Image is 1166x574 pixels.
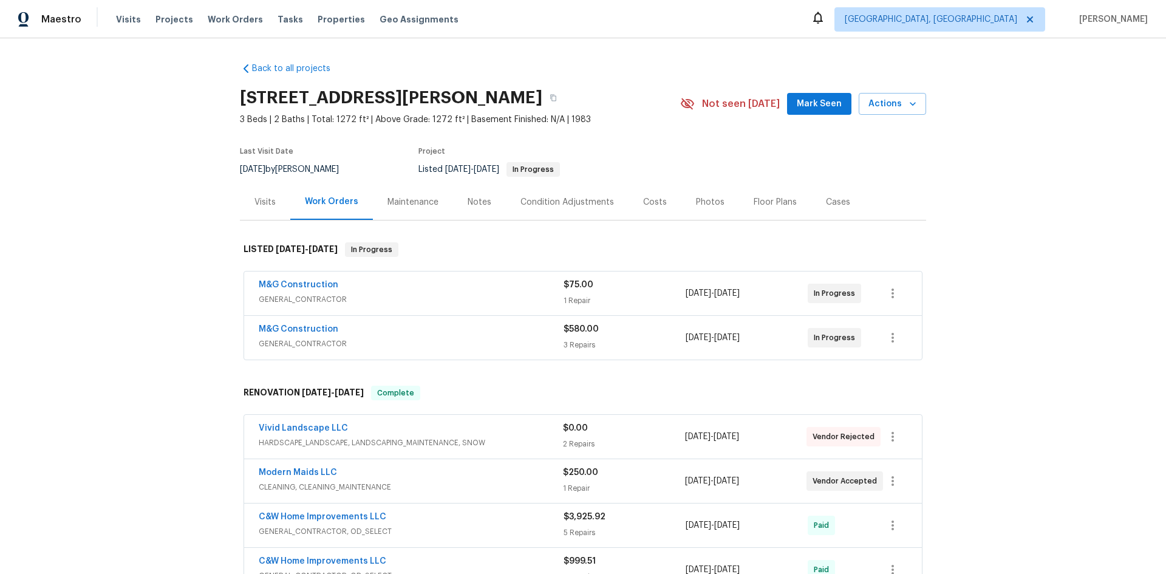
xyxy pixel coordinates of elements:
[542,87,564,109] button: Copy Address
[714,565,740,574] span: [DATE]
[240,114,680,126] span: 3 Beds | 2 Baths | Total: 1272 ft² | Above Grade: 1272 ft² | Basement Finished: N/A | 1983
[445,165,499,174] span: -
[686,565,711,574] span: [DATE]
[346,244,397,256] span: In Progress
[643,196,667,208] div: Costs
[814,332,860,344] span: In Progress
[259,325,338,333] a: M&G Construction
[520,196,614,208] div: Condition Adjustments
[305,196,358,208] div: Work Orders
[564,325,599,333] span: $580.00
[754,196,797,208] div: Floor Plans
[563,482,684,494] div: 1 Repair
[259,513,386,521] a: C&W Home Improvements LLC
[686,333,711,342] span: [DATE]
[259,293,564,306] span: GENERAL_CONTRACTOR
[564,339,686,351] div: 3 Repairs
[445,165,471,174] span: [DATE]
[563,438,684,450] div: 2 Repairs
[563,424,588,432] span: $0.00
[244,242,338,257] h6: LISTED
[813,431,879,443] span: Vendor Rejected
[259,525,564,538] span: GENERAL_CONTRACTOR, OD_SELECT
[714,521,740,530] span: [DATE]
[155,13,193,26] span: Projects
[259,468,337,477] a: Modern Maids LLC
[797,97,842,112] span: Mark Seen
[418,165,560,174] span: Listed
[564,513,605,521] span: $3,925.92
[41,13,81,26] span: Maestro
[685,432,711,441] span: [DATE]
[714,432,739,441] span: [DATE]
[335,388,364,397] span: [DATE]
[387,196,438,208] div: Maintenance
[418,148,445,155] span: Project
[372,387,419,399] span: Complete
[259,557,386,565] a: C&W Home Improvements LLC
[240,230,926,269] div: LISTED [DATE]-[DATE]In Progress
[508,166,559,173] span: In Progress
[276,245,338,253] span: -
[240,63,356,75] a: Back to all projects
[826,196,850,208] div: Cases
[814,287,860,299] span: In Progress
[380,13,459,26] span: Geo Assignments
[845,13,1017,26] span: [GEOGRAPHIC_DATA], [GEOGRAPHIC_DATA]
[686,289,711,298] span: [DATE]
[686,521,711,530] span: [DATE]
[240,162,353,177] div: by [PERSON_NAME]
[276,245,305,253] span: [DATE]
[318,13,365,26] span: Properties
[813,475,882,487] span: Vendor Accepted
[240,165,265,174] span: [DATE]
[208,13,263,26] span: Work Orders
[302,388,364,397] span: -
[696,196,724,208] div: Photos
[859,93,926,115] button: Actions
[685,431,739,443] span: -
[714,289,740,298] span: [DATE]
[814,519,834,531] span: Paid
[685,477,711,485] span: [DATE]
[259,281,338,289] a: M&G Construction
[259,481,563,493] span: CLEANING, CLEANING_MAINTENANCE
[254,196,276,208] div: Visits
[564,527,686,539] div: 5 Repairs
[240,374,926,412] div: RENOVATION [DATE]-[DATE]Complete
[278,15,303,24] span: Tasks
[868,97,916,112] span: Actions
[714,477,739,485] span: [DATE]
[474,165,499,174] span: [DATE]
[702,98,780,110] span: Not seen [DATE]
[468,196,491,208] div: Notes
[240,148,293,155] span: Last Visit Date
[116,13,141,26] span: Visits
[686,332,740,344] span: -
[259,424,348,432] a: Vivid Landscape LLC
[685,475,739,487] span: -
[686,287,740,299] span: -
[787,93,851,115] button: Mark Seen
[309,245,338,253] span: [DATE]
[302,388,331,397] span: [DATE]
[259,437,563,449] span: HARDSCAPE_LANDSCAPE, LANDSCAPING_MAINTENANCE, SNOW
[564,295,686,307] div: 1 Repair
[244,386,364,400] h6: RENOVATION
[563,468,598,477] span: $250.00
[686,519,740,531] span: -
[714,333,740,342] span: [DATE]
[259,338,564,350] span: GENERAL_CONTRACTOR
[1074,13,1148,26] span: [PERSON_NAME]
[240,92,542,104] h2: [STREET_ADDRESS][PERSON_NAME]
[564,557,596,565] span: $999.51
[564,281,593,289] span: $75.00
